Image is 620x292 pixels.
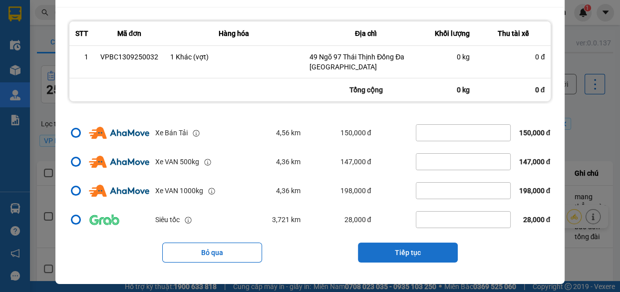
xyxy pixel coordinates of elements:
div: 49 Ngõ 97 Thái Thịnh Đống Đa [GEOGRAPHIC_DATA] [310,52,422,72]
div: Mã đơn [100,27,158,39]
span: 198,000 đ [519,187,551,195]
span: 147,000 đ [519,158,551,166]
div: 0 kg [434,52,470,62]
img: Ahamove [89,185,149,197]
td: 150,000 đ [304,118,374,147]
div: Địa chỉ [310,27,422,39]
td: 4,36 km [234,147,304,176]
img: Ahamove [89,156,149,168]
div: Tổng cộng [304,78,428,101]
div: Xe VAN 500kg [155,156,199,167]
div: Xe VAN 1000kg [155,185,203,196]
div: Xe Bán Tải [155,127,188,138]
div: 0 đ [482,52,545,62]
td: 147,000 đ [304,147,374,176]
td: 198,000 đ [304,176,374,205]
div: Siêu tốc [155,214,180,225]
td: 3,721 km [234,205,304,234]
button: Tiếp tục [358,243,458,263]
div: STT [75,27,88,39]
div: VPBC1309250032 [100,52,158,62]
img: Grab [89,214,120,226]
div: Hàng hóa [170,27,298,39]
div: 1 Khác (vợt) [170,52,298,62]
div: 0 đ [476,78,551,101]
td: 4,56 km [234,118,304,147]
td: 28,000 đ [304,205,374,234]
div: 0 kg [428,78,476,101]
div: Khối lượng [434,27,470,39]
td: 4,36 km [234,176,304,205]
span: 150,000 đ [519,129,551,137]
button: Bỏ qua [162,243,262,263]
div: Thu tài xế [482,27,545,39]
span: 28,000 đ [523,216,551,224]
div: 1 [75,52,88,62]
img: Ahamove [89,127,149,139]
